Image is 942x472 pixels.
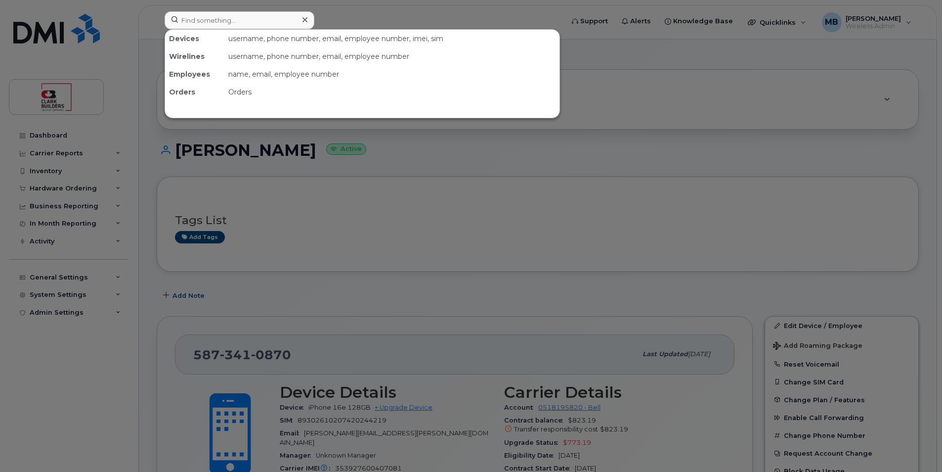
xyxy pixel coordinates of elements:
[224,47,559,65] div: username, phone number, email, employee number
[165,83,224,101] div: Orders
[165,47,224,65] div: Wirelines
[165,30,224,47] div: Devices
[224,65,559,83] div: name, email, employee number
[899,429,935,465] iframe: Messenger Launcher
[224,30,559,47] div: username, phone number, email, employee number, imei, sim
[165,65,224,83] div: Employees
[224,83,559,101] div: Orders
